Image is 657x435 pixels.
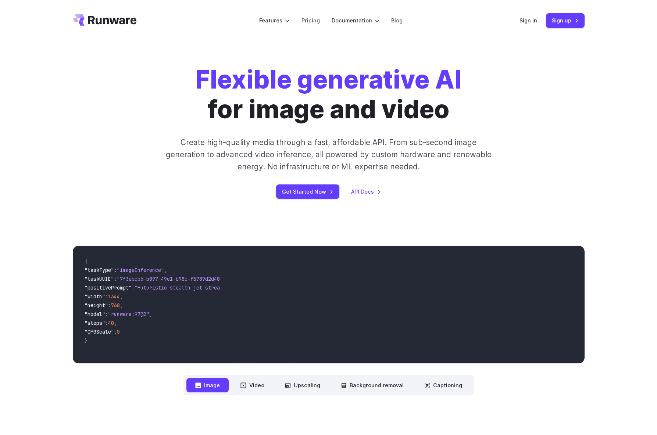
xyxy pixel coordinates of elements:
span: "imageInference" [117,267,164,273]
a: Sign in [519,16,537,25]
a: Get Started Now [276,184,339,199]
span: 768 [111,302,120,309]
span: "CFGScale" [85,328,114,335]
span: "positivePrompt" [85,284,132,291]
a: Sign up [546,13,585,28]
a: Pricing [301,16,320,25]
span: "7f3ebcb6-b897-49e1-b98c-f5789d2d40d7" [117,276,229,282]
span: : [114,267,117,273]
span: "runware:97@2" [108,311,149,317]
span: "model" [85,311,105,317]
span: : [105,320,108,326]
span: : [114,328,117,335]
span: { [85,258,88,265]
span: "steps" [85,320,105,326]
span: : [108,302,111,309]
a: API Docs [351,187,381,196]
span: : [105,293,108,300]
strong: Flexible generative AI [195,64,462,94]
span: "taskType" [85,267,114,273]
label: Documentation [332,16,379,25]
button: Image [186,378,229,392]
a: Go to / [73,14,137,26]
span: "taskUUID" [85,276,114,282]
button: Video [232,378,273,392]
span: , [164,267,167,273]
span: , [120,302,123,309]
span: , [114,320,117,326]
span: , [149,311,152,317]
button: Upscaling [276,378,329,392]
p: Create high-quality media through a fast, affordable API. From sub-second image generation to adv... [165,136,492,173]
button: Captioning [415,378,471,392]
span: 5 [117,328,120,335]
span: "height" [85,302,108,309]
span: : [132,284,135,291]
span: "width" [85,293,105,300]
span: 40 [108,320,114,326]
button: Background removal [332,378,413,392]
h1: for image and video [195,65,462,125]
a: Blog [391,16,403,25]
span: , [120,293,123,300]
label: Features [259,16,290,25]
span: } [85,337,88,344]
span: : [114,276,117,282]
span: 1344 [108,293,120,300]
span: : [105,311,108,317]
span: "Futuristic stealth jet streaking through a neon-lit cityscape with glowing purple exhaust" [135,284,402,291]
